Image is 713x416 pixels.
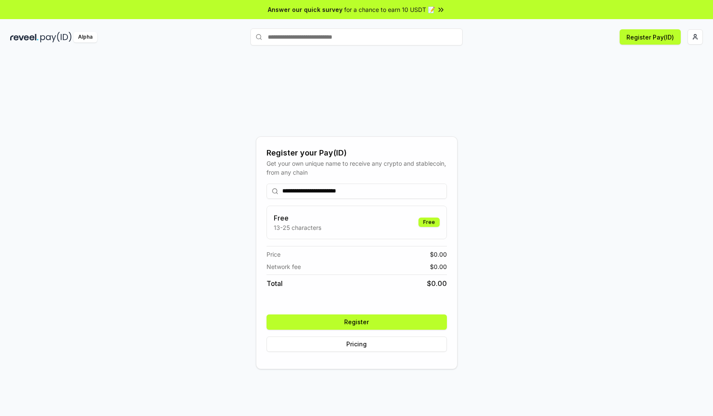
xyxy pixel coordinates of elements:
span: $ 0.00 [430,250,447,259]
span: for a chance to earn 10 USDT 📝 [344,5,435,14]
p: 13-25 characters [274,223,321,232]
span: Answer our quick survey [268,5,342,14]
button: Pricing [267,337,447,352]
span: Price [267,250,281,259]
span: Network fee [267,262,301,271]
div: Get your own unique name to receive any crypto and stablecoin, from any chain [267,159,447,177]
h3: Free [274,213,321,223]
span: $ 0.00 [427,278,447,289]
img: pay_id [40,32,72,42]
button: Register [267,314,447,330]
img: reveel_dark [10,32,39,42]
button: Register Pay(ID) [620,29,681,45]
div: Register your Pay(ID) [267,147,447,159]
div: Free [418,218,440,227]
span: $ 0.00 [430,262,447,271]
span: Total [267,278,283,289]
div: Alpha [73,32,97,42]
